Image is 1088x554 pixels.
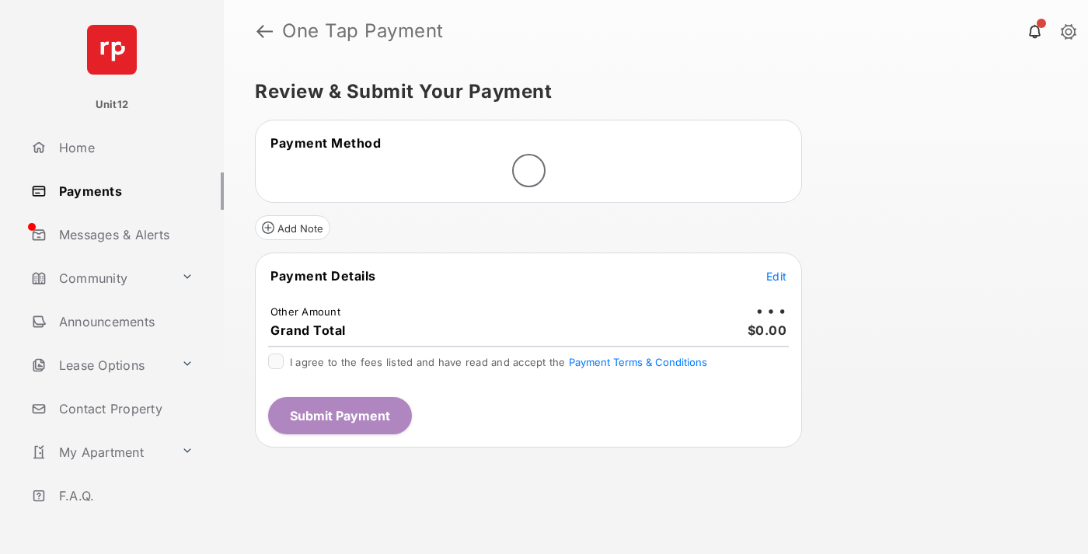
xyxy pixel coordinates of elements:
[25,172,224,210] a: Payments
[25,477,224,514] a: F.A.Q.
[25,129,224,166] a: Home
[255,82,1044,101] h5: Review & Submit Your Payment
[270,135,381,151] span: Payment Method
[270,268,376,284] span: Payment Details
[96,97,129,113] p: Unit12
[748,322,787,338] span: $0.00
[87,25,137,75] img: svg+xml;base64,PHN2ZyB4bWxucz0iaHR0cDovL3d3dy53My5vcmcvMjAwMC9zdmciIHdpZHRoPSI2NCIgaGVpZ2h0PSI2NC...
[270,305,341,319] td: Other Amount
[25,434,175,471] a: My Apartment
[268,397,412,434] button: Submit Payment
[25,303,224,340] a: Announcements
[255,215,330,240] button: Add Note
[25,390,224,427] a: Contact Property
[282,22,444,40] strong: One Tap Payment
[25,216,224,253] a: Messages & Alerts
[270,322,346,338] span: Grand Total
[25,347,175,384] a: Lease Options
[290,356,707,368] span: I agree to the fees listed and have read and accept the
[766,270,786,283] span: Edit
[766,268,786,284] button: Edit
[569,356,707,368] button: I agree to the fees listed and have read and accept the
[25,260,175,297] a: Community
